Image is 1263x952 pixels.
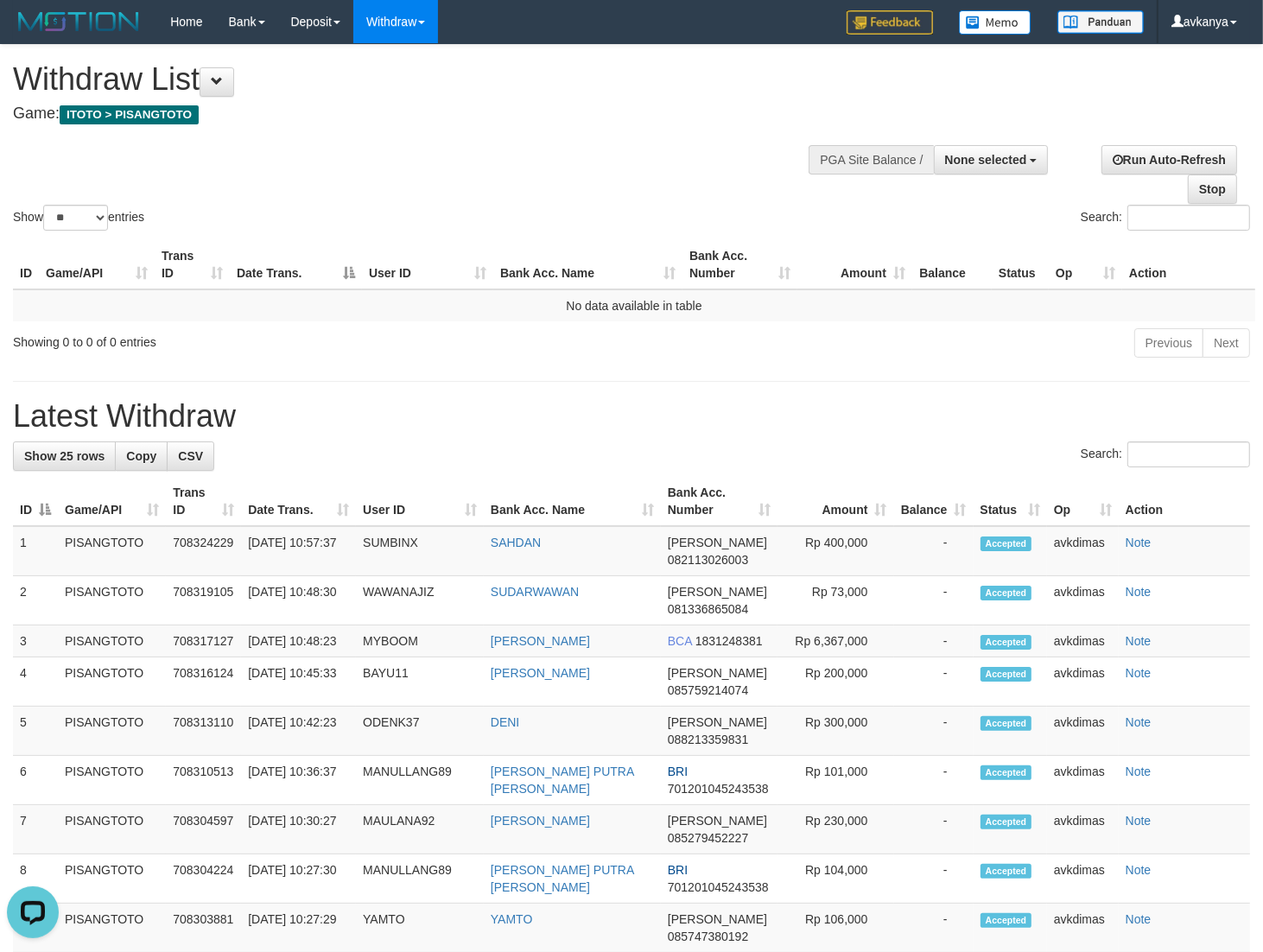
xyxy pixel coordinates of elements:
th: Trans ID: activate to sort column ascending [166,477,241,526]
span: [PERSON_NAME] [668,814,767,828]
th: Action [1122,240,1255,289]
td: 708319105 [166,576,241,625]
td: - [894,854,974,904]
td: MYBOOM [356,625,484,657]
span: Accepted [981,536,1032,551]
span: Accepted [981,864,1032,879]
th: Amount: activate to sort column ascending [797,240,912,289]
td: PISANGTOTO [58,805,166,854]
td: avkdimas [1047,657,1119,707]
td: 708313110 [166,707,241,756]
span: Copy 088213359831 to clipboard [668,733,748,746]
span: Accepted [981,667,1032,682]
td: Rp 6,367,000 [777,625,893,657]
span: Show 25 rows [24,449,105,463]
th: Balance: activate to sort column ascending [894,477,974,526]
td: Rp 200,000 [777,657,893,707]
th: Amount: activate to sort column ascending [777,477,893,526]
span: Copy 081336865084 to clipboard [668,602,748,616]
span: [PERSON_NAME] [668,585,767,599]
td: BAYU11 [356,657,484,707]
label: Show entries [13,205,144,231]
td: 708304597 [166,805,241,854]
th: ID: activate to sort column descending [13,477,58,526]
td: PISANGTOTO [58,526,166,576]
a: Note [1126,666,1152,680]
th: ID [13,240,39,289]
td: 2 [13,576,58,625]
a: [PERSON_NAME] PUTRA [PERSON_NAME] [491,863,634,894]
td: [DATE] 10:57:37 [241,526,356,576]
th: Game/API: activate to sort column ascending [58,477,166,526]
span: Copy 085279452227 to clipboard [668,831,748,845]
td: [DATE] 10:27:30 [241,854,356,904]
div: Showing 0 to 0 of 0 entries [13,327,513,351]
span: Copy 701201045243538 to clipboard [668,782,769,796]
td: No data available in table [13,289,1255,321]
td: [DATE] 10:42:23 [241,707,356,756]
td: PISANGTOTO [58,625,166,657]
select: Showentries [43,205,108,231]
span: [PERSON_NAME] [668,715,767,729]
td: MANULLANG89 [356,756,484,805]
td: 4 [13,657,58,707]
td: MAULANA92 [356,805,484,854]
a: DENI [491,715,519,729]
span: ITOTO > PISANGTOTO [60,105,199,124]
th: Bank Acc. Number: activate to sort column ascending [682,240,797,289]
img: MOTION_logo.png [13,9,144,35]
td: 5 [13,707,58,756]
td: avkdimas [1047,576,1119,625]
a: Note [1126,634,1152,648]
th: Op: activate to sort column ascending [1049,240,1122,289]
th: Balance [912,240,992,289]
a: SUDARWAWAN [491,585,579,599]
span: Accepted [981,586,1032,600]
td: [DATE] 10:48:30 [241,576,356,625]
a: SAHDAN [491,536,541,549]
span: Copy 085747380192 to clipboard [668,930,748,943]
td: Rp 300,000 [777,707,893,756]
th: Status: activate to sort column ascending [974,477,1047,526]
a: Note [1126,863,1152,877]
td: 7 [13,805,58,854]
td: avkdimas [1047,854,1119,904]
a: Stop [1188,175,1237,204]
td: 708324229 [166,526,241,576]
td: PISANGTOTO [58,854,166,904]
span: BRI [668,863,688,877]
a: Note [1126,912,1152,926]
td: 708304224 [166,854,241,904]
td: 3 [13,625,58,657]
img: Button%20Memo.svg [959,10,1031,35]
th: Action [1119,477,1250,526]
input: Search: [1127,205,1250,231]
span: [PERSON_NAME] [668,912,767,926]
td: [DATE] 10:48:23 [241,625,356,657]
th: Trans ID: activate to sort column ascending [155,240,230,289]
th: Status [992,240,1049,289]
td: 1 [13,526,58,576]
a: YAMTO [491,912,533,926]
td: Rp 73,000 [777,576,893,625]
td: avkdimas [1047,805,1119,854]
img: panduan.png [1057,10,1144,34]
td: MANULLANG89 [356,854,484,904]
h4: Game: [13,105,825,123]
th: Op: activate to sort column ascending [1047,477,1119,526]
th: Date Trans.: activate to sort column descending [230,240,362,289]
a: [PERSON_NAME] PUTRA [PERSON_NAME] [491,765,634,796]
span: Copy 085759214074 to clipboard [668,683,748,697]
span: Accepted [981,815,1032,829]
td: WAWANAJIZ [356,576,484,625]
td: [DATE] 10:36:37 [241,756,356,805]
td: [DATE] 10:30:27 [241,805,356,854]
th: Game/API: activate to sort column ascending [39,240,155,289]
td: SUMBINX [356,526,484,576]
td: PISANGTOTO [58,657,166,707]
a: Show 25 rows [13,441,116,471]
label: Search: [1081,441,1250,467]
td: - [894,707,974,756]
button: None selected [934,145,1049,175]
span: Accepted [981,716,1032,731]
